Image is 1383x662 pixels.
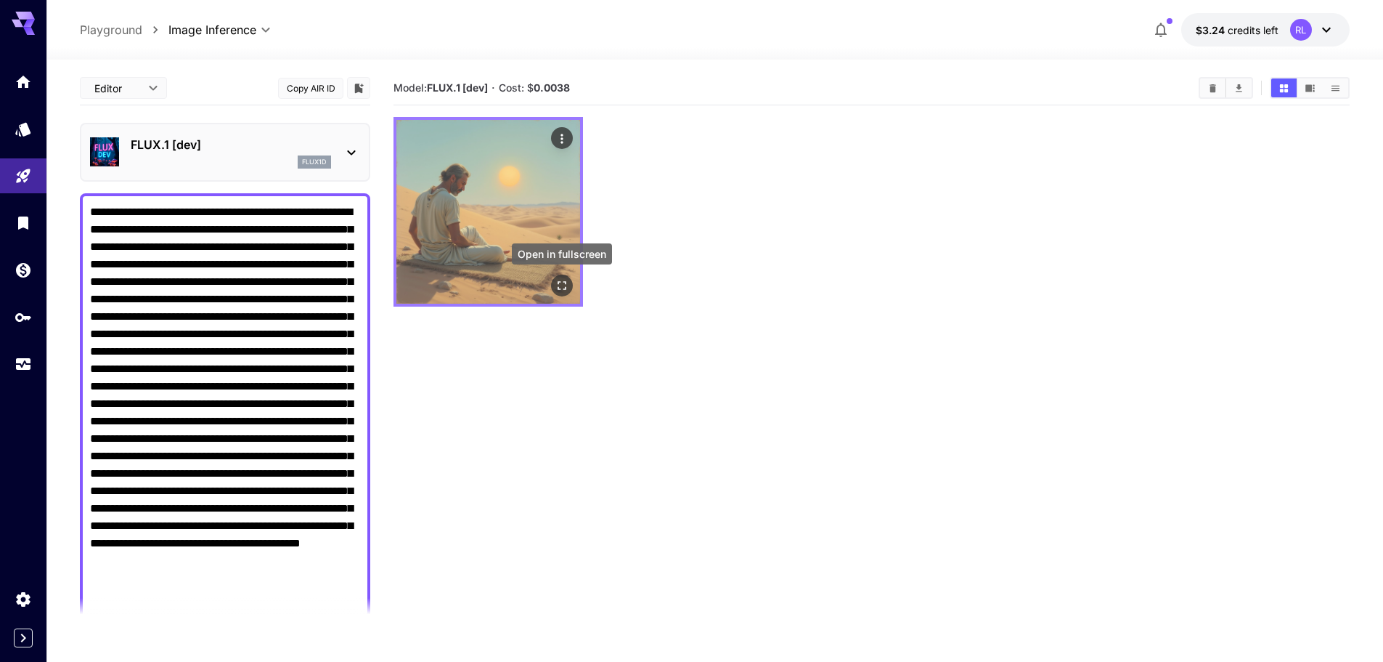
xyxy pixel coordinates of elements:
button: Show media in list view [1323,78,1348,97]
b: 0.0038 [534,81,570,94]
div: API Keys [15,308,32,326]
div: Playground [15,167,32,185]
p: FLUX.1 [dev] [131,136,331,153]
button: Expand sidebar [14,629,33,647]
span: Image Inference [168,21,256,39]
div: $3.24251 [1196,23,1278,38]
a: Playground [80,21,142,39]
span: $3.24 [1196,24,1228,36]
div: Open in fullscreen [512,243,612,265]
button: Show media in video view [1297,78,1323,97]
button: Download All [1226,78,1252,97]
div: Settings [15,590,32,608]
div: Actions [551,127,573,149]
span: Editor [94,81,139,96]
span: Cost: $ [499,81,570,94]
p: · [491,79,495,97]
nav: breadcrumb [80,21,168,39]
span: credits left [1228,24,1278,36]
div: FLUX.1 [dev]flux1d [90,130,360,174]
button: Show media in grid view [1271,78,1297,97]
span: Model: [393,81,488,94]
div: Models [15,120,32,138]
div: RL [1290,19,1312,41]
img: 2Q== [396,120,580,304]
button: Add to library [352,79,365,97]
div: Home [15,73,32,91]
div: Library [15,214,32,232]
div: Show media in grid viewShow media in video viewShow media in list view [1270,77,1350,99]
div: Open in fullscreen [551,275,573,296]
div: Usage [15,355,32,374]
div: Clear AllDownload All [1199,77,1253,99]
b: FLUX.1 [dev] [427,81,488,94]
button: Clear All [1200,78,1225,97]
button: $3.24251RL [1181,13,1350,47]
button: Copy AIR ID [278,78,343,99]
div: Wallet [15,261,32,279]
p: flux1d [302,157,327,167]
